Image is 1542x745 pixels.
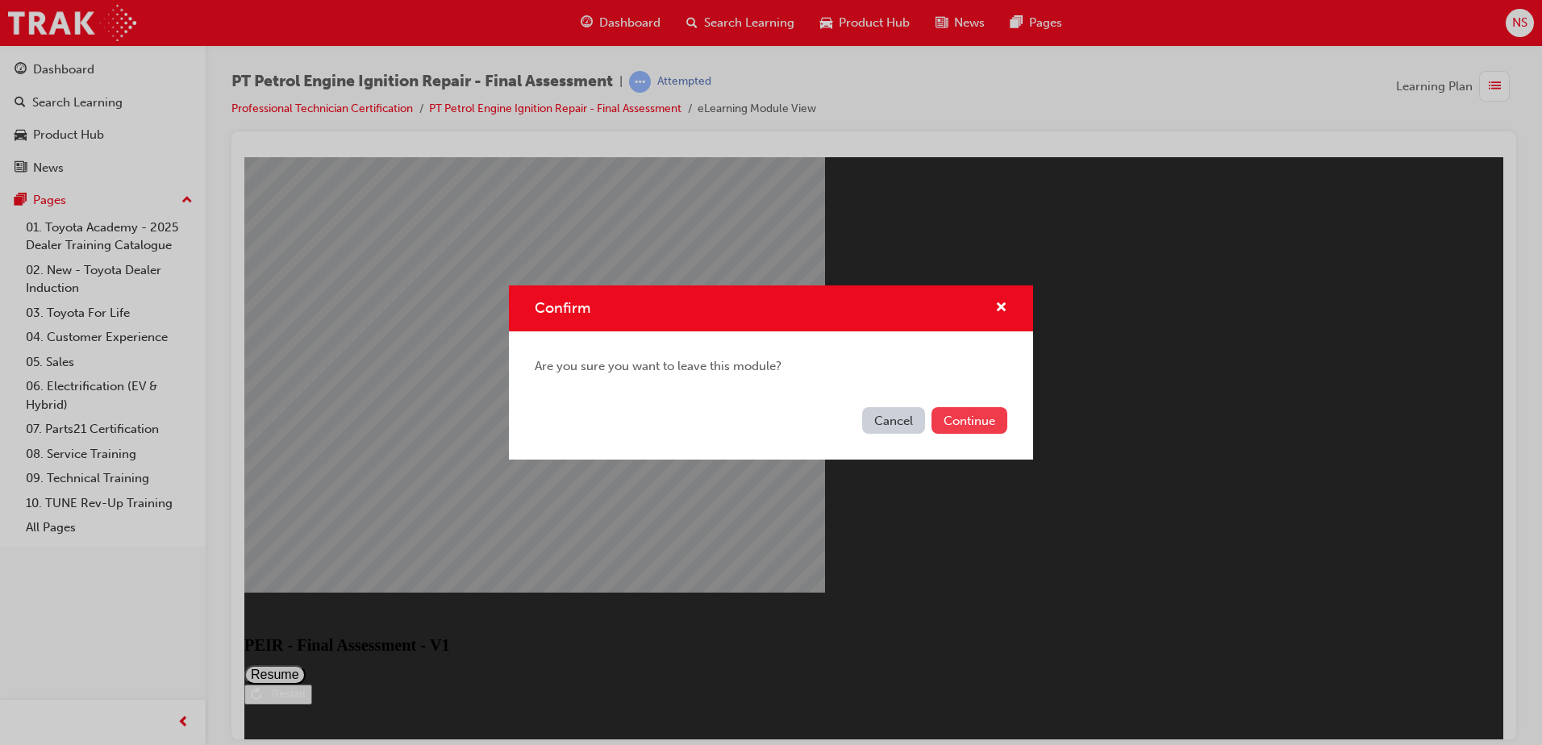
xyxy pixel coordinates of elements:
[862,407,925,434] button: Cancel
[509,285,1033,460] div: Confirm
[931,407,1007,434] button: Continue
[995,298,1007,318] button: cross-icon
[509,331,1033,402] div: Are you sure you want to leave this module?
[535,299,590,317] span: Confirm
[995,302,1007,316] span: cross-icon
